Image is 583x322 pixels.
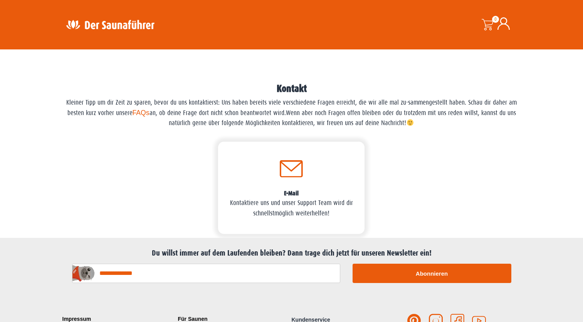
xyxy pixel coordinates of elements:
p: Kontaktiere uns und unser Support Team wird dir schnellstmöglich weiterhelfen! [228,198,355,219]
p: Kleiner Tipp um dir Zeit zu sparen, bevor du uns kontaktierst: Uns haben bereits viele verschiede... [64,98,519,129]
h2: Du willst immer auf dem Laufenden bleiben? Dann trage dich jetzt für unseren Newsletter ein! [64,249,519,258]
button: Abonnieren [353,264,511,283]
a: FAQs [133,109,150,117]
h2: Kontakt [64,84,519,94]
a: E-Mail [280,157,303,180]
img: 🙂 [407,119,414,126]
span: 0 [492,16,499,23]
a: E-Mail [284,190,299,197]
